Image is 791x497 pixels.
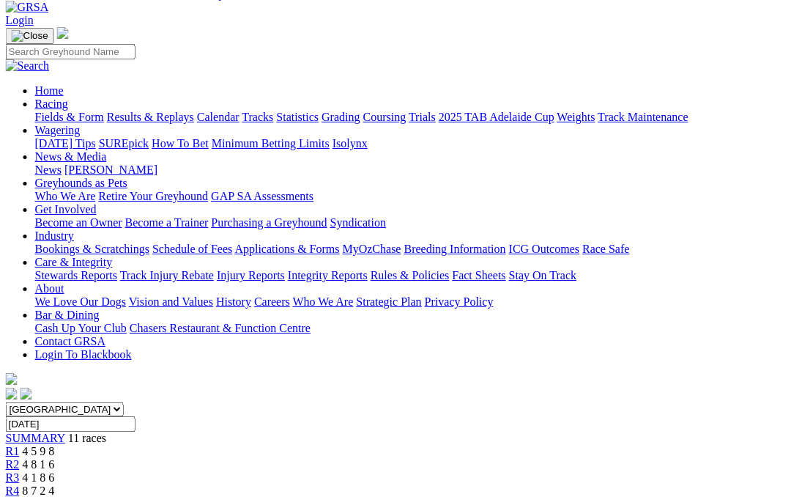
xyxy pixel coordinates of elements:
a: Get Involved [35,203,97,216]
a: [DATE] Tips [35,137,96,150]
a: R2 [6,458,20,471]
div: Bar & Dining [35,322,785,335]
a: History [216,295,251,308]
a: SUREpick [99,137,149,150]
a: SUMMARY [6,432,65,444]
a: Syndication [330,216,386,229]
a: News & Media [35,150,107,163]
img: twitter.svg [21,388,32,400]
a: Isolynx [333,137,368,150]
div: About [35,295,785,309]
span: 8 7 2 4 [23,485,55,497]
a: Fact Sheets [453,269,506,281]
a: Grading [322,111,360,123]
a: Weights [557,111,595,123]
a: R1 [6,445,20,457]
a: Integrity Reports [288,269,368,281]
a: Wagering [35,124,81,136]
a: Race Safe [582,243,629,255]
a: Become a Trainer [125,216,209,229]
a: R4 [6,485,20,497]
img: facebook.svg [6,388,18,400]
a: [PERSON_NAME] [64,163,157,176]
div: Get Involved [35,216,785,229]
a: Tracks [242,111,274,123]
a: Care & Integrity [35,256,113,268]
a: GAP SA Assessments [212,190,314,202]
a: How To Bet [152,137,209,150]
a: Injury Reports [217,269,285,281]
a: Who We Are [293,295,354,308]
a: Statistics [277,111,319,123]
input: Search [6,44,135,59]
a: Home [35,84,64,97]
a: We Love Our Dogs [35,295,126,308]
a: News [35,163,62,176]
div: News & Media [35,163,785,177]
a: About [35,282,64,295]
span: 11 races [68,432,106,444]
a: Coursing [363,111,406,123]
a: Racing [35,97,68,110]
a: Chasers Restaurant & Function Centre [130,322,311,334]
button: Toggle navigation [6,28,54,44]
input: Select date [6,416,135,432]
img: Search [6,59,50,73]
img: logo-grsa-white.png [57,27,69,39]
a: Bookings & Scratchings [35,243,149,255]
a: Stay On Track [509,269,576,281]
a: Login To Blackbook [35,348,132,361]
a: Trials [409,111,436,123]
a: Cash Up Your Club [35,322,127,334]
a: Retire Your Greyhound [99,190,209,202]
a: Rules & Policies [371,269,450,281]
a: R3 [6,471,20,484]
a: Privacy Policy [425,295,494,308]
div: Wagering [35,137,785,150]
a: Minimum Betting Limits [212,137,330,150]
div: Racing [35,111,785,124]
span: 4 5 9 8 [23,445,55,457]
a: Become an Owner [35,216,122,229]
a: Calendar [197,111,239,123]
span: 4 8 1 6 [23,458,55,471]
a: Applications & Forms [235,243,340,255]
a: Stewards Reports [35,269,117,281]
a: Who We Are [35,190,96,202]
img: logo-grsa-white.png [6,373,18,385]
img: Close [12,30,48,42]
a: Schedule of Fees [152,243,232,255]
a: Careers [254,295,290,308]
a: Track Maintenance [598,111,688,123]
a: Vision and Values [129,295,213,308]
a: Purchasing a Greyhound [212,216,327,229]
a: ICG Outcomes [509,243,579,255]
div: Industry [35,243,785,256]
a: Fields & Form [35,111,104,123]
a: Bar & Dining [35,309,100,321]
a: 2025 TAB Adelaide Cup [439,111,554,123]
img: GRSA [6,1,49,14]
a: MyOzChase [343,243,401,255]
a: Login [6,14,34,26]
a: Results & Replays [107,111,194,123]
div: Care & Integrity [35,269,785,282]
a: Greyhounds as Pets [35,177,127,189]
a: Breeding Information [404,243,506,255]
a: Strategic Plan [357,295,422,308]
a: Industry [35,229,74,242]
a: Contact GRSA [35,335,105,347]
div: Greyhounds as Pets [35,190,785,203]
a: Track Injury Rebate [120,269,214,281]
span: 4 1 8 6 [23,471,55,484]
